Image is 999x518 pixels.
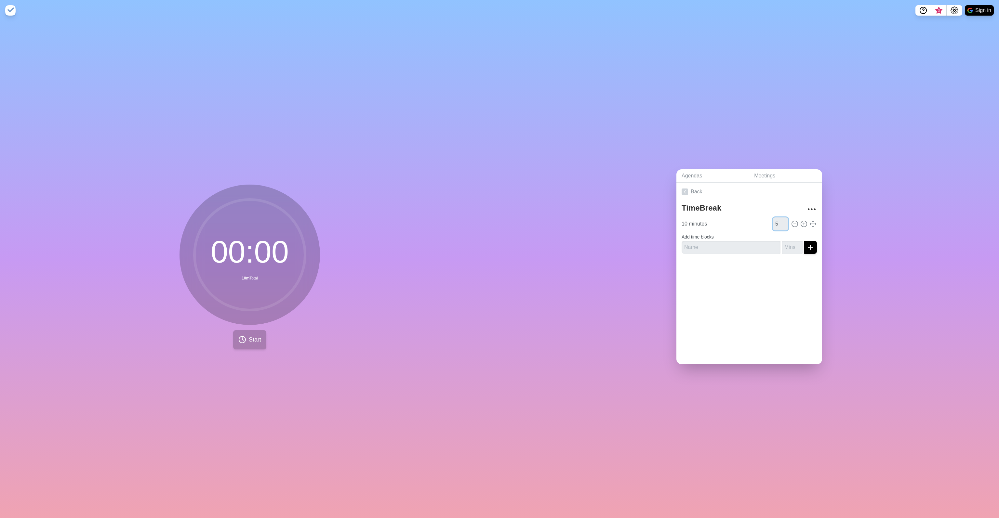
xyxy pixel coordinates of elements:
img: google logo [967,8,973,13]
button: What’s new [931,5,947,16]
label: Add time blocks [682,234,714,240]
a: Meetings [749,169,822,183]
button: Sign in [965,5,994,16]
input: Mins [782,241,803,254]
span: Start [249,335,261,344]
button: Start [233,330,266,349]
a: Back [676,183,822,201]
input: Mins [773,217,788,230]
span: 3 [936,8,941,13]
button: More [805,203,818,216]
img: timeblocks logo [5,5,16,16]
input: Name [682,241,780,254]
button: Settings [947,5,962,16]
button: Help [915,5,931,16]
a: Agendas [676,169,749,183]
input: Name [679,217,771,230]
